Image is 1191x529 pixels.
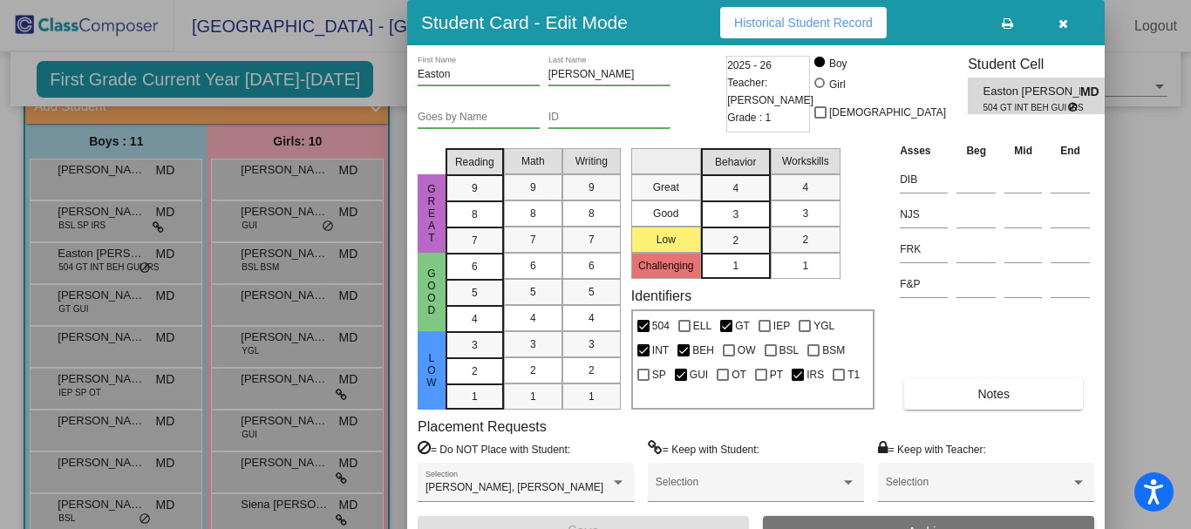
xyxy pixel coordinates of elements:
span: Behavior [715,154,756,170]
span: 4 [472,311,478,327]
span: 2 [802,232,808,248]
input: assessment [900,236,948,262]
button: Notes [904,378,1083,410]
span: 1 [732,258,738,274]
span: 2025 - 26 [727,57,772,74]
span: 5 [589,284,595,300]
h3: Student Cell [968,56,1120,72]
span: Reading [455,154,494,170]
div: Boy [828,56,847,71]
span: 1 [589,389,595,404]
span: GT [735,315,750,336]
span: 2 [589,363,595,378]
span: Notes [977,387,1010,401]
label: Identifiers [631,288,691,304]
span: 8 [530,206,536,221]
span: IEP [773,315,790,336]
span: MD [1080,83,1105,101]
span: ELL [693,315,711,336]
span: 9 [530,180,536,195]
span: 8 [589,206,595,221]
span: 1 [530,389,536,404]
span: Teacher: [PERSON_NAME] [727,74,813,109]
span: 1 [472,389,478,404]
label: = Keep with Student: [648,440,759,458]
span: [PERSON_NAME], [PERSON_NAME] [425,481,603,493]
span: 1 [802,258,808,274]
span: YGL [813,315,834,336]
span: 4 [530,310,536,326]
span: 6 [589,258,595,274]
input: assessment [900,271,948,297]
span: 504 [652,315,670,336]
span: 3 [472,337,478,353]
span: 6 [530,258,536,274]
span: 2 [472,363,478,379]
span: T1 [847,364,860,385]
h3: Student Card - Edit Mode [421,11,628,33]
span: 7 [589,232,595,248]
th: Asses [895,141,952,160]
span: 5 [530,284,536,300]
span: 7 [472,233,478,248]
span: 4 [802,180,808,195]
span: BEH [692,340,714,361]
span: 504 GT INT BEH GUI IRS [983,101,1068,114]
span: SP [652,364,666,385]
span: Easton [PERSON_NAME] [983,83,1080,101]
span: OT [732,364,746,385]
span: 3 [589,336,595,352]
span: Grade : 1 [727,109,771,126]
span: OW [738,340,756,361]
span: Math [521,153,545,169]
input: assessment [900,201,948,227]
span: 3 [732,207,738,222]
span: Historical Student Record [734,16,873,30]
input: goes by name [418,112,540,124]
span: 2 [732,233,738,248]
span: 7 [530,232,536,248]
span: Writing [575,153,608,169]
span: INT [652,340,669,361]
button: Historical Student Record [720,7,887,38]
span: 5 [472,285,478,301]
span: PT [770,364,783,385]
label: Placement Requests [418,418,547,435]
th: Mid [1000,141,1046,160]
span: BSL [779,340,800,361]
span: Workskills [782,153,829,169]
span: GUI [690,364,708,385]
span: 3 [802,206,808,221]
th: End [1046,141,1094,160]
label: = Keep with Teacher: [878,440,986,458]
span: 8 [472,207,478,222]
span: 4 [589,310,595,326]
span: 6 [472,259,478,275]
label: = Do NOT Place with Student: [418,440,570,458]
span: BSM [822,340,845,361]
span: Great [424,183,439,244]
span: Good [424,268,439,316]
span: 9 [589,180,595,195]
div: Girl [828,77,846,92]
span: [DEMOGRAPHIC_DATA] [829,102,946,123]
input: assessment [900,166,948,193]
span: 2 [530,363,536,378]
span: 4 [732,180,738,196]
th: Beg [952,141,1000,160]
span: IRS [806,364,824,385]
span: 9 [472,180,478,196]
span: 3 [530,336,536,352]
span: Low [424,352,439,389]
